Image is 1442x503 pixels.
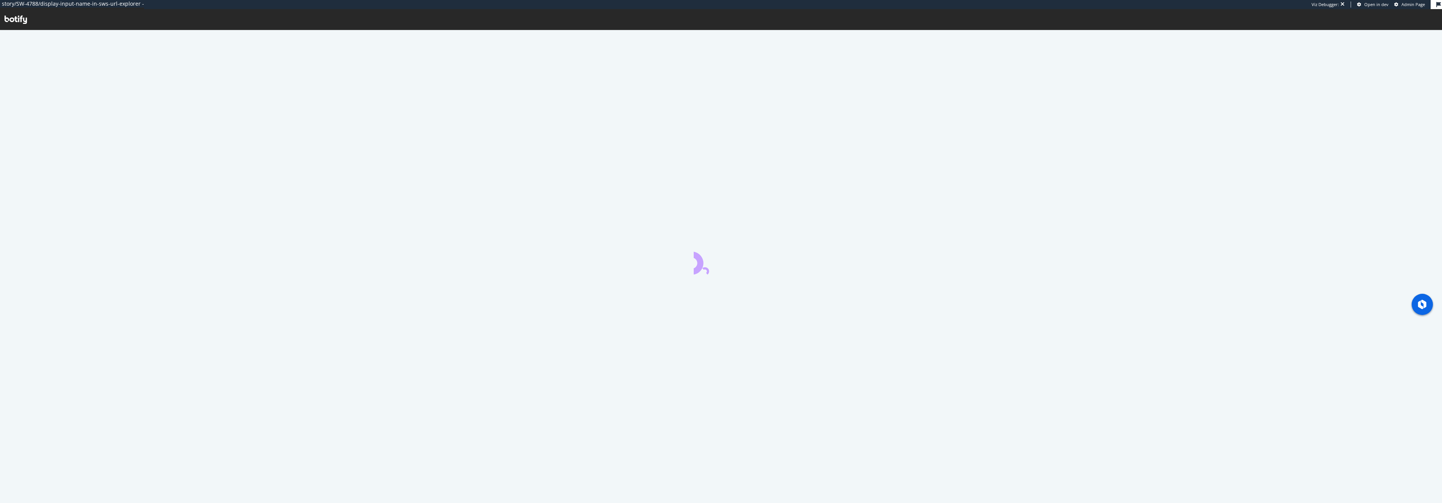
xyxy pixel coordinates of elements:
a: Admin Page [1394,2,1425,8]
div: Viz Debugger: [1312,2,1339,8]
div: animation [694,247,748,274]
span: Open in dev [1364,2,1389,7]
a: Open in dev [1357,2,1389,8]
span: Admin Page [1401,2,1425,7]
